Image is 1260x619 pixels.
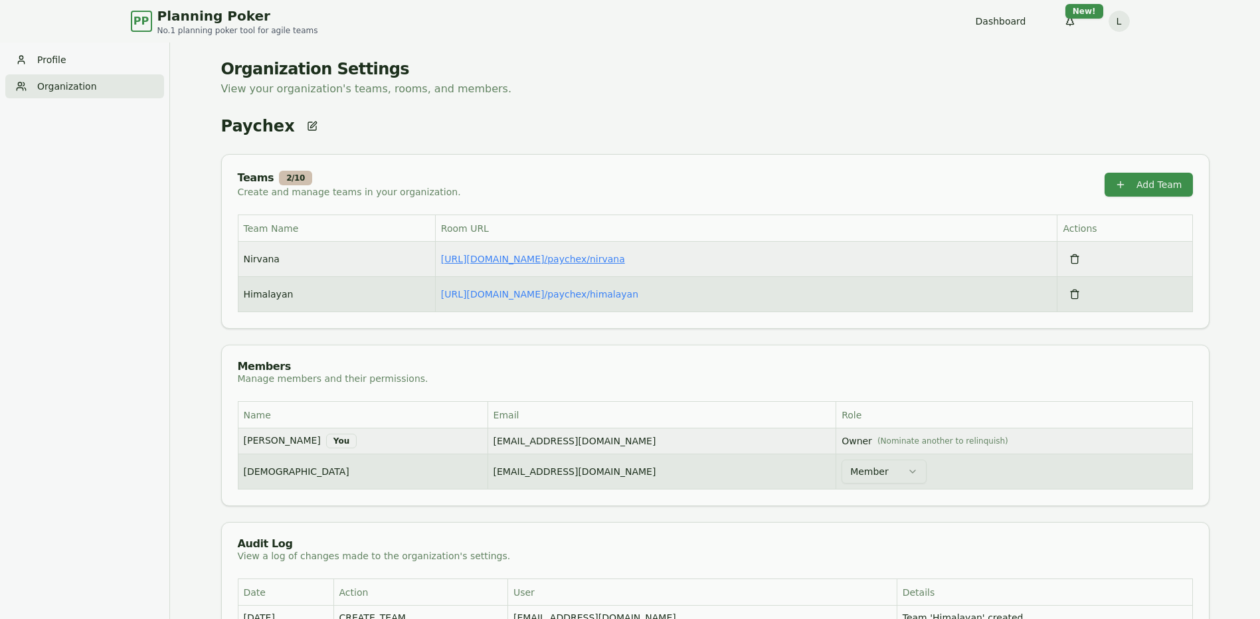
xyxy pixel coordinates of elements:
a: PPPlanning PokerNo.1 planning poker tool for agile teams [131,7,318,36]
div: Teams [238,171,461,185]
h1: Organization Settings [221,58,1210,80]
th: Actions [1057,215,1192,242]
span: Owner [842,434,1186,448]
span: PP [134,13,149,29]
th: Details [897,579,1192,606]
div: Audit Log [238,539,1193,549]
p: View your organization's teams, rooms, and members. [221,80,1210,98]
a: Organization [5,74,164,98]
td: [EMAIL_ADDRESS][DOMAIN_NAME] [488,428,836,454]
th: Team Name [238,215,435,242]
a: [URL][DOMAIN_NAME]/paychex/nirvana [441,254,625,264]
th: Role [836,402,1192,428]
a: Dashboard [976,15,1026,28]
th: Name [238,402,488,428]
button: L [1109,11,1130,32]
div: 2 / 10 [279,171,312,185]
p: Paychex [221,116,295,137]
div: New! [1065,4,1103,19]
div: You [326,434,357,448]
td: [DEMOGRAPHIC_DATA] [238,454,488,489]
td: [EMAIL_ADDRESS][DOMAIN_NAME] [488,454,836,489]
a: Profile [5,48,164,72]
button: Add Team [1105,173,1193,197]
span: Nirvana [244,252,280,266]
button: New! [1058,9,1082,33]
div: Members [238,361,428,372]
span: Planning Poker [157,7,318,25]
span: Himalayan [244,288,294,301]
a: [URL][DOMAIN_NAME]/paychex/himalayan [441,289,638,300]
th: Room URL [435,215,1057,242]
div: Create and manage teams in your organization. [238,185,461,199]
div: Manage members and their permissions. [238,372,428,385]
span: (Nominate another to relinquish) [877,436,1008,446]
td: [PERSON_NAME] [238,428,488,454]
div: View a log of changes made to the organization's settings. [238,549,1193,563]
th: User [507,579,897,606]
th: Email [488,402,836,428]
span: No.1 planning poker tool for agile teams [157,25,318,36]
th: Date [238,579,333,606]
th: Action [333,579,507,606]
